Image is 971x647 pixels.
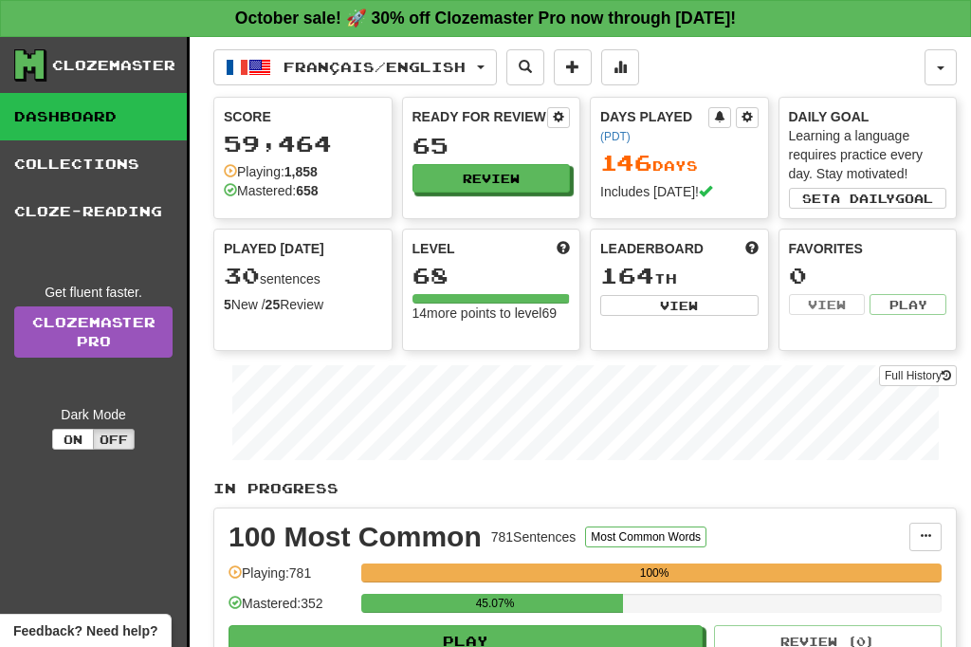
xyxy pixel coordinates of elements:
[224,264,382,288] div: sentences
[789,239,947,258] div: Favorites
[831,192,895,205] span: a daily
[284,59,466,75] span: Français / English
[224,295,382,314] div: New / Review
[600,295,759,316] button: View
[14,283,173,302] div: Get fluent faster.
[585,527,706,547] button: Most Common Words
[789,188,947,209] button: Seta dailygoal
[412,239,455,258] span: Level
[870,294,946,315] button: Play
[491,527,577,546] div: 781 Sentences
[412,264,571,287] div: 68
[229,523,482,551] div: 100 Most Common
[600,262,654,288] span: 164
[557,239,570,258] span: Score more points to level up
[554,49,592,85] button: Add sentence to collection
[600,239,704,258] span: Leaderboard
[224,239,324,258] span: Played [DATE]
[93,429,135,450] button: Off
[600,182,759,201] div: Includes [DATE]!
[13,621,157,640] span: Open feedback widget
[367,564,942,582] div: 100%
[789,264,947,287] div: 0
[235,9,736,28] strong: October sale! 🚀 30% off Clozemaster Pro now through [DATE]!
[224,107,382,126] div: Score
[412,304,571,323] div: 14 more points to level 69
[266,297,281,312] strong: 25
[601,49,639,85] button: More stats
[600,130,631,143] a: (PDT)
[412,134,571,157] div: 65
[789,107,947,126] div: Daily Goal
[367,594,623,613] div: 45.07%
[412,107,548,126] div: Ready for Review
[14,306,173,358] a: ClozemasterPro
[224,132,382,156] div: 59,464
[296,183,318,198] strong: 658
[213,49,497,85] button: Français/English
[600,107,708,145] div: Days Played
[600,151,759,176] div: Day s
[284,164,318,179] strong: 1,858
[745,239,759,258] span: This week in points, UTC
[14,405,173,424] div: Dark Mode
[789,126,947,183] div: Learning a language requires practice every day. Stay motivated!
[600,264,759,288] div: th
[52,56,175,75] div: Clozemaster
[213,479,957,498] p: In Progress
[789,294,866,315] button: View
[412,164,571,193] button: Review
[879,365,957,386] button: Full History
[506,49,544,85] button: Search sentences
[229,594,352,625] div: Mastered: 352
[224,181,319,200] div: Mastered:
[600,149,652,176] span: 146
[224,297,231,312] strong: 5
[229,564,352,595] div: Playing: 781
[52,429,94,450] button: On
[224,262,260,288] span: 30
[224,162,318,181] div: Playing:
